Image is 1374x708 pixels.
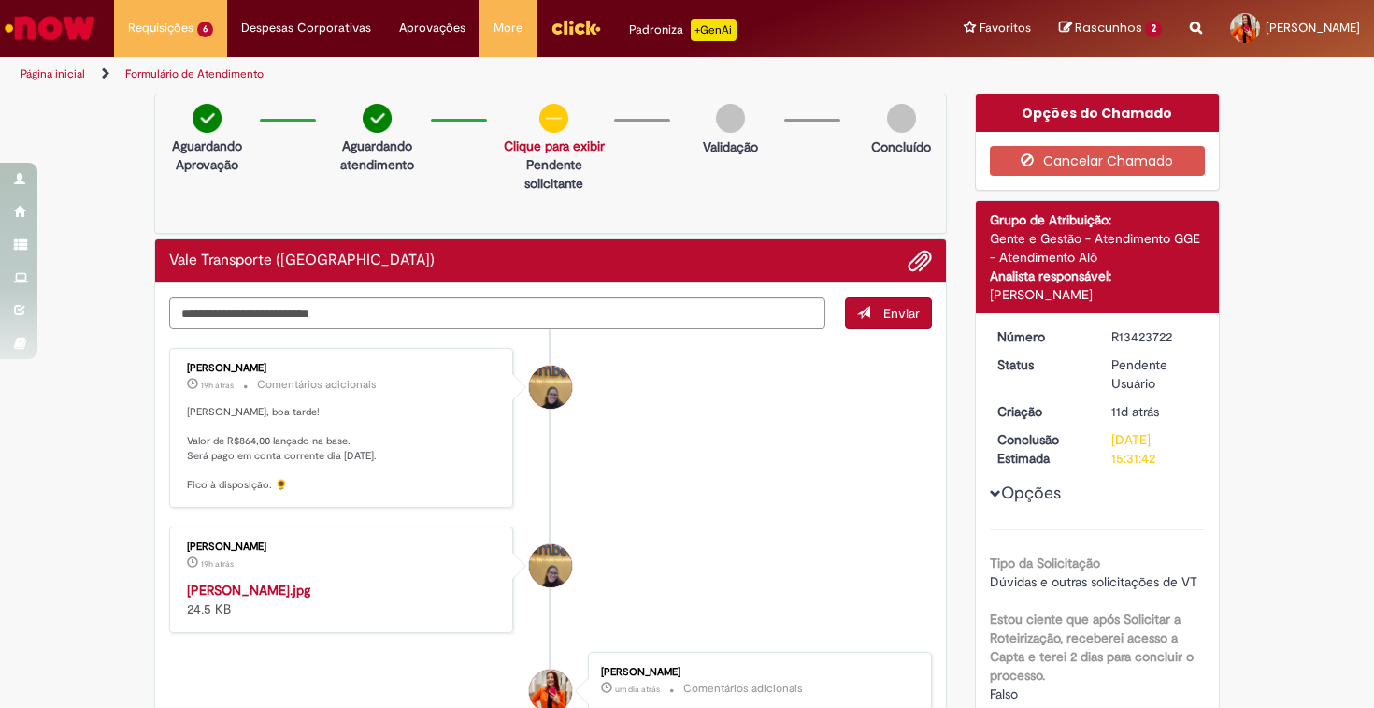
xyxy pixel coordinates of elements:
div: Opções do Chamado [976,94,1220,132]
div: Pendente Usuário [1111,355,1198,393]
div: Amanda De Campos Gomes Do Nascimento [529,544,572,587]
dt: Número [983,327,1098,346]
span: Favoritos [980,19,1031,37]
span: Enviar [883,305,920,322]
ul: Trilhas de página [14,57,902,92]
a: Rascunhos [1059,20,1162,37]
div: [PERSON_NAME] [601,667,912,678]
p: Aguardando Aprovação [163,137,250,174]
img: circle-minus.png [539,104,568,133]
span: um dia atrás [615,684,660,695]
small: Comentários adicionais [257,377,377,393]
span: 19h atrás [201,380,234,391]
div: [DATE] 15:31:42 [1111,430,1198,468]
p: Concluído [871,137,931,156]
div: 24.5 KB [187,581,498,618]
dt: Conclusão Estimada [983,430,1098,468]
textarea: Digite sua mensagem aqui... [169,297,825,329]
div: R13423722 [1111,327,1198,346]
time: 28/08/2025 12:53:51 [201,558,234,570]
a: Clique para exibir [504,137,605,154]
div: Analista responsável: [990,267,1206,285]
span: Dúvidas e outras solicitações de VT [990,573,1197,590]
span: Aprovações [399,19,465,37]
b: Estou ciente que após Solicitar a Roteirização, receberei acesso a Capta e terei 2 dias para conc... [990,611,1194,684]
img: img-circle-grey.png [887,104,916,133]
img: check-circle-green.png [193,104,222,133]
button: Enviar [845,297,932,329]
div: Amanda De Campos Gomes Do Nascimento [529,366,572,409]
span: Falso [990,686,1018,702]
span: 19h atrás [201,558,234,570]
a: [PERSON_NAME].jpg [187,582,310,599]
p: Pendente solicitante [504,155,605,193]
span: Rascunhos [1075,19,1142,36]
time: 18/08/2025 09:45:27 [1111,403,1159,420]
div: [PERSON_NAME] [187,542,498,553]
div: 18/08/2025 09:45:27 [1111,402,1198,421]
div: [PERSON_NAME] [990,285,1206,304]
dt: Status [983,355,1098,374]
span: Requisições [128,19,193,37]
img: ServiceNow [2,9,98,47]
small: Comentários adicionais [683,681,803,697]
div: Grupo de Atribuição: [990,210,1206,229]
span: Despesas Corporativas [241,19,371,37]
button: Adicionar anexos [908,249,932,273]
div: [PERSON_NAME] [187,363,498,374]
div: Padroniza [629,19,737,41]
a: Página inicial [21,66,85,81]
span: [PERSON_NAME] [1266,20,1360,36]
span: 2 [1145,21,1162,37]
img: check-circle-green.png [363,104,392,133]
p: [PERSON_NAME], boa tarde! Valor de R$864,00 lançado na base. Será pago em conta corrente dia [DAT... [187,405,498,493]
div: Gente e Gestão - Atendimento GGE - Atendimento Alô [990,229,1206,267]
time: 28/08/2025 12:54:14 [201,380,234,391]
span: 11d atrás [1111,403,1159,420]
p: Validação [703,137,758,156]
p: Aguardando atendimento [333,137,421,174]
h2: Vale Transporte (VT) Histórico de tíquete [169,253,435,269]
a: Formulário de Atendimento [125,66,264,81]
b: Tipo da Solicitação [990,555,1100,571]
img: click_logo_yellow_360x200.png [551,13,601,41]
dt: Criação [983,402,1098,421]
button: Cancelar Chamado [990,146,1206,176]
img: img-circle-grey.png [716,104,745,133]
span: More [494,19,522,37]
p: +GenAi [691,19,737,41]
span: 6 [197,22,213,37]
